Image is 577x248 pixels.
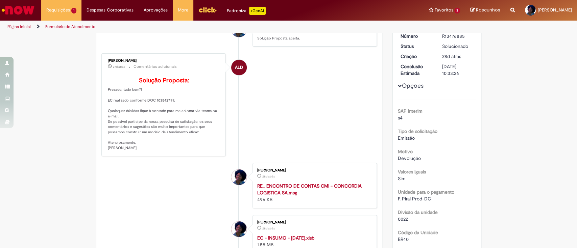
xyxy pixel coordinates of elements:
span: Favoritos [434,7,453,13]
div: Esther Teodoro Da Silva [231,221,247,237]
b: Código da Unidade [398,229,438,236]
small: Comentários adicionais [134,64,177,70]
span: 27d atrás [113,65,125,69]
b: Tipo de solicitação [398,128,437,134]
span: BR40 [398,236,409,242]
span: Despesas Corporativas [87,7,134,13]
a: EC - INSUMO - [DATE].xlsb [257,235,314,241]
img: ServiceNow [1,3,35,17]
div: Andressa Luiza Da Silva [231,60,247,75]
p: Prezado, tudo bem?! EC realizado conforme DOC 103542799. Quaisquer dúvidas fique à vontade para m... [108,77,220,151]
b: Motivo [398,148,413,155]
span: F. Pirai Prod-DC [398,196,431,202]
span: Emissão [398,135,415,141]
time: 03/09/2025 13:26:42 [442,53,461,59]
dt: Criação [395,53,437,60]
span: 28d atrás [442,53,461,59]
img: click_logo_yellow_360x200.png [198,5,217,15]
time: 03/09/2025 13:24:39 [262,226,275,230]
b: Solução Proposta: [139,77,189,84]
div: [DATE] 10:33:26 [442,63,474,77]
span: [PERSON_NAME] [538,7,572,13]
b: SAP Interim [398,108,423,114]
span: Devolução [398,155,421,161]
a: Rascunhos [470,7,500,13]
span: Aprovações [144,7,168,13]
a: RE_ ENCONTRO DE CONTAS CMI - CONCORDIA LOGISTICA SA.msg [257,183,362,196]
div: 496 KB [257,183,370,203]
span: Requisições [46,7,70,13]
div: [PERSON_NAME] [108,59,220,63]
span: More [178,7,188,13]
span: s4 [398,115,403,121]
b: Valores Iguais [398,169,426,175]
span: 28d atrás [262,226,275,230]
a: Página inicial [7,24,31,29]
b: Unidade para o pagamento [398,189,454,195]
dt: Status [395,43,437,50]
span: Sim [398,175,406,182]
span: Rascunhos [476,7,500,13]
dt: Número [395,33,437,39]
time: 03/09/2025 13:24:52 [262,174,275,178]
div: Solucionado [442,43,474,50]
dt: Conclusão Estimada [395,63,437,77]
div: Esther Teodoro Da Silva [231,169,247,185]
time: 05/09/2025 10:10:34 [113,65,125,69]
span: 1 [71,8,76,13]
span: 28d atrás [262,174,275,178]
div: Padroniza [227,7,266,15]
span: 0022 [398,216,408,222]
div: [PERSON_NAME] [257,168,370,172]
div: [PERSON_NAME] [257,220,370,224]
ul: Trilhas de página [5,21,380,33]
p: +GenAi [249,7,266,15]
div: R13476885 [442,33,474,39]
a: Formulário de Atendimento [45,24,95,29]
div: 03/09/2025 13:26:42 [442,53,474,60]
p: Solução Proposta aceita. [257,36,370,41]
span: ALD [235,59,243,76]
b: Divisão da unidade [398,209,438,215]
span: 3 [454,8,460,13]
div: 1.58 MB [257,235,370,248]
